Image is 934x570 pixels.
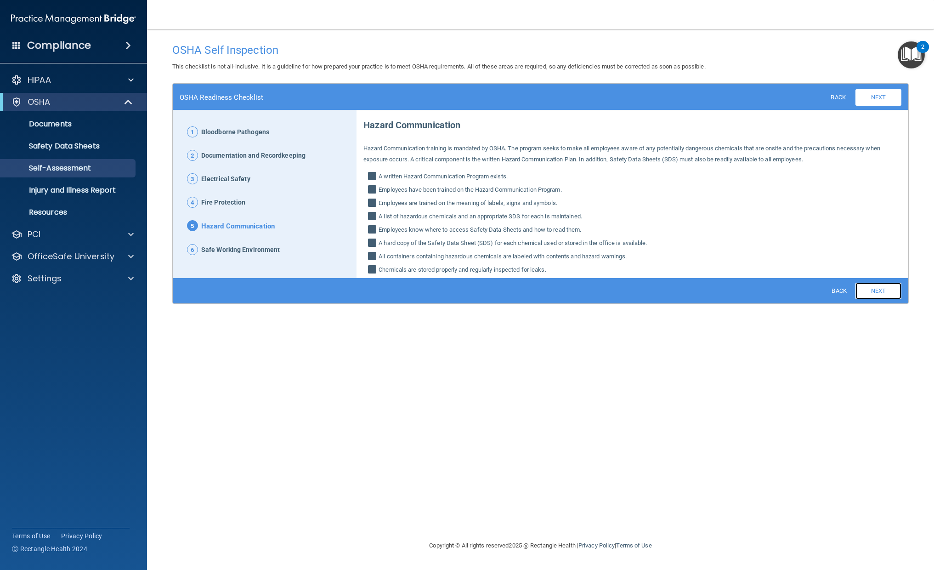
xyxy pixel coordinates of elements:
[379,198,557,209] span: Employees are trained on the meaning of labels, signs and symbols.
[373,531,708,560] div: Copyright © All rights reserved 2025 @ Rectangle Health | |
[6,164,131,173] p: Self-Assessment
[28,97,51,108] p: OSHA
[187,244,198,255] span: 6
[775,505,923,541] iframe: Drift Widget Chat Controller
[187,150,198,161] span: 2
[172,63,706,70] span: This checklist is not all-inclusive. It is a guideline for how prepared your practice is to meet ...
[6,142,131,151] p: Safety Data Sheets
[187,126,198,137] span: 1
[201,150,306,162] span: Documentation and Recordkeeping
[379,251,627,262] span: All containers containing hazardous chemicals are labeled with contents and hazard warnings.
[11,273,134,284] a: Settings
[379,238,647,249] span: A hard copy of the Safety Data Sheet (SDS) for each chemical used or stored in the office is avai...
[363,112,901,134] p: Hazard Communication
[379,184,561,195] span: Employees have been trained on the Hazard Communication Program.
[187,220,198,231] span: 5
[363,143,901,165] p: Hazard Communication training is mandated by OSHA. The program seeks to make all employees aware ...
[921,47,924,59] div: 2
[379,224,581,235] span: Employees know where to access Safety Data Sheets and how to read them.
[28,74,51,85] p: HIPAA
[824,284,854,297] a: Back
[180,93,263,102] h4: OSHA Readiness Checklist
[201,126,269,138] span: Bloodborne Pathogens
[898,41,925,68] button: Open Resource Center, 2 new notifications
[379,171,508,182] span: A written Hazard Communication Program exists.
[6,208,131,217] p: Resources
[201,173,250,185] span: Electrical Safety
[368,266,379,275] input: Chemicals are stored properly and regularly inspected for leaks.
[201,197,246,209] span: Fire Protection
[368,199,379,209] input: Employees are trained on the meaning of labels, signs and symbols.
[379,264,546,275] span: Chemicals are stored properly and regularly inspected for leaks.
[12,531,50,541] a: Terms of Use
[28,251,114,262] p: OfficeSafe University
[201,220,275,233] span: Hazard Communication
[12,544,87,553] span: Ⓒ Rectangle Health 2024
[855,89,901,106] a: Next
[823,91,853,103] a: Back
[368,173,379,182] input: A written Hazard Communication Program exists.
[368,253,379,262] input: All containers containing hazardous chemicals are labeled with contents and hazard warnings.
[616,542,651,549] a: Terms of Use
[368,213,379,222] input: A list of hazardous chemicals and an appropriate SDS for each is maintained.
[11,229,134,240] a: PCI
[61,531,102,541] a: Privacy Policy
[11,251,134,262] a: OfficeSafe University
[379,211,582,222] span: A list of hazardous chemicals and an appropriate SDS for each is maintained.
[187,173,198,184] span: 3
[11,74,134,85] a: HIPAA
[855,283,901,299] a: Next
[11,10,136,28] img: PMB logo
[578,542,615,549] a: Privacy Policy
[27,39,91,52] h4: Compliance
[368,239,379,249] input: A hard copy of the Safety Data Sheet (SDS) for each chemical used or stored in the office is avai...
[187,197,198,208] span: 4
[6,186,131,195] p: Injury and Illness Report
[6,120,131,129] p: Documents
[172,44,909,56] h4: OSHA Self Inspection
[201,244,280,256] span: Safe Working Environment
[11,97,133,108] a: OSHA
[28,229,40,240] p: PCI
[368,226,379,235] input: Employees know where to access Safety Data Sheets and how to read them.
[28,273,62,284] p: Settings
[368,186,379,195] input: Employees have been trained on the Hazard Communication Program.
